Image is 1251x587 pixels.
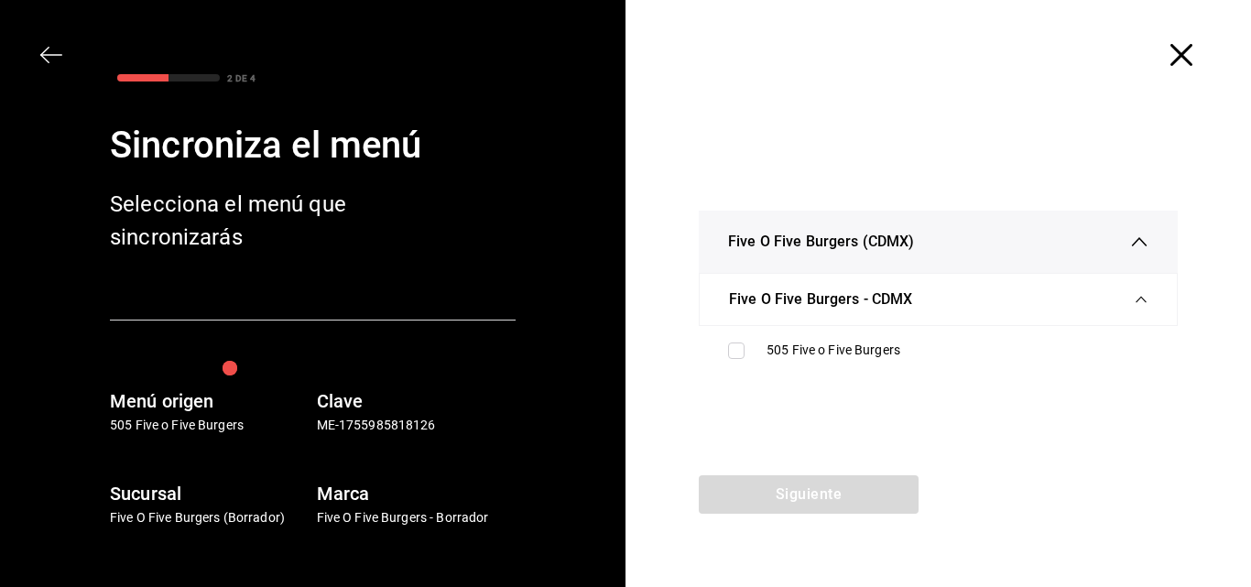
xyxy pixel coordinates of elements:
[110,118,516,173] div: Sincroniza el menú
[317,508,517,527] p: Five O Five Burgers - Borrador
[317,416,517,435] p: ME-1755985818126
[317,479,517,508] h6: Marca
[317,386,517,416] h6: Clave
[110,416,310,435] p: 505 Five o Five Burgers
[728,231,914,253] span: Five O Five Burgers (CDMX)
[110,479,310,508] h6: Sucursal
[110,508,310,527] p: Five O Five Burgers (Borrador)
[110,386,310,416] h6: Menú origen
[767,341,1148,360] div: 505 Five o Five Burgers
[227,71,256,85] div: 2 DE 4
[110,188,403,254] div: Selecciona el menú que sincronizarás
[729,288,912,310] span: Five O Five Burgers - CDMX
